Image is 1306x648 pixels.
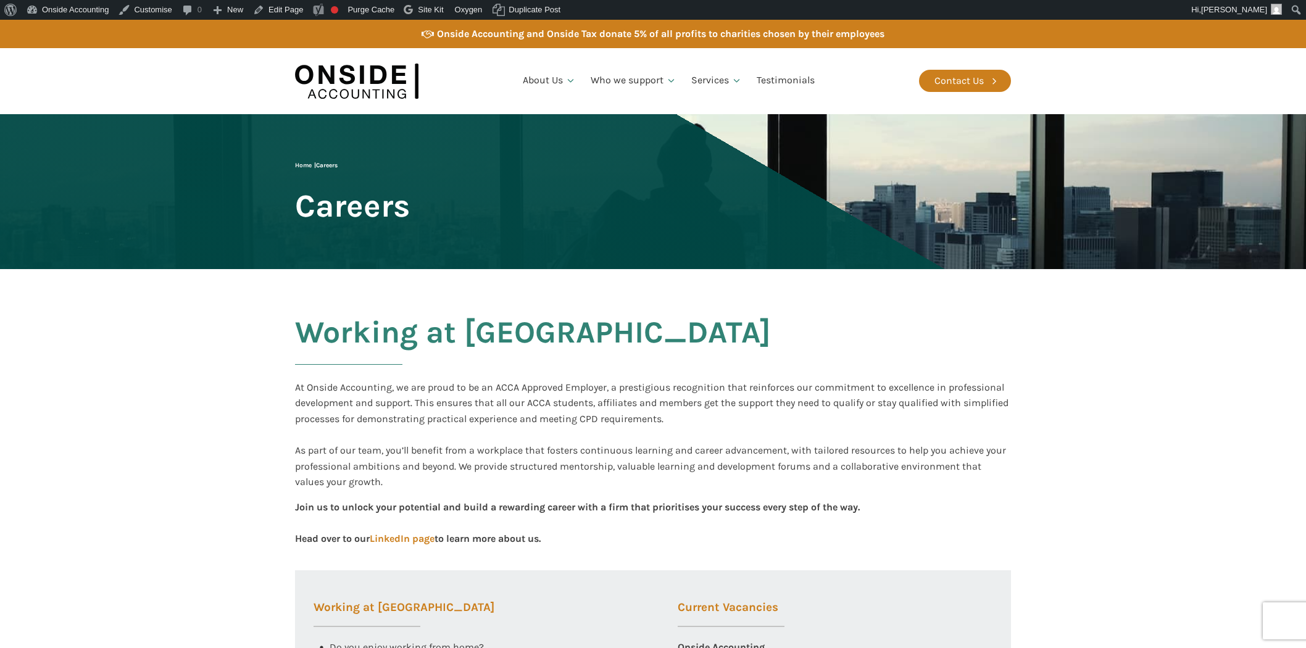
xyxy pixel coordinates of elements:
[418,5,443,14] span: Site Kit
[295,162,312,169] a: Home
[437,26,884,42] div: Onside Accounting and Onside Tax donate 5% of all profits to charities chosen by their employees
[919,70,1011,92] a: Contact Us
[316,162,338,169] span: Careers
[370,533,435,544] a: LinkedIn page
[678,602,784,627] h3: Current Vacancies
[295,380,1011,490] div: At Onside Accounting, we are proud to be an ACCA Approved Employer, a prestigious recognition tha...
[331,6,338,14] div: Focus keyphrase not set
[515,60,583,102] a: About Us
[684,60,749,102] a: Services
[295,57,418,105] img: Onside Accounting
[295,162,338,169] span: |
[934,73,984,89] div: Contact Us
[295,315,771,380] h2: Working at [GEOGRAPHIC_DATA]
[314,602,494,627] h3: Working at [GEOGRAPHIC_DATA]
[583,60,684,102] a: Who we support
[1201,5,1267,14] span: [PERSON_NAME]
[295,499,860,546] div: Join us to unlock your potential and build a rewarding career with a firm that prioritises your s...
[295,189,410,223] span: Careers
[749,60,822,102] a: Testimonials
